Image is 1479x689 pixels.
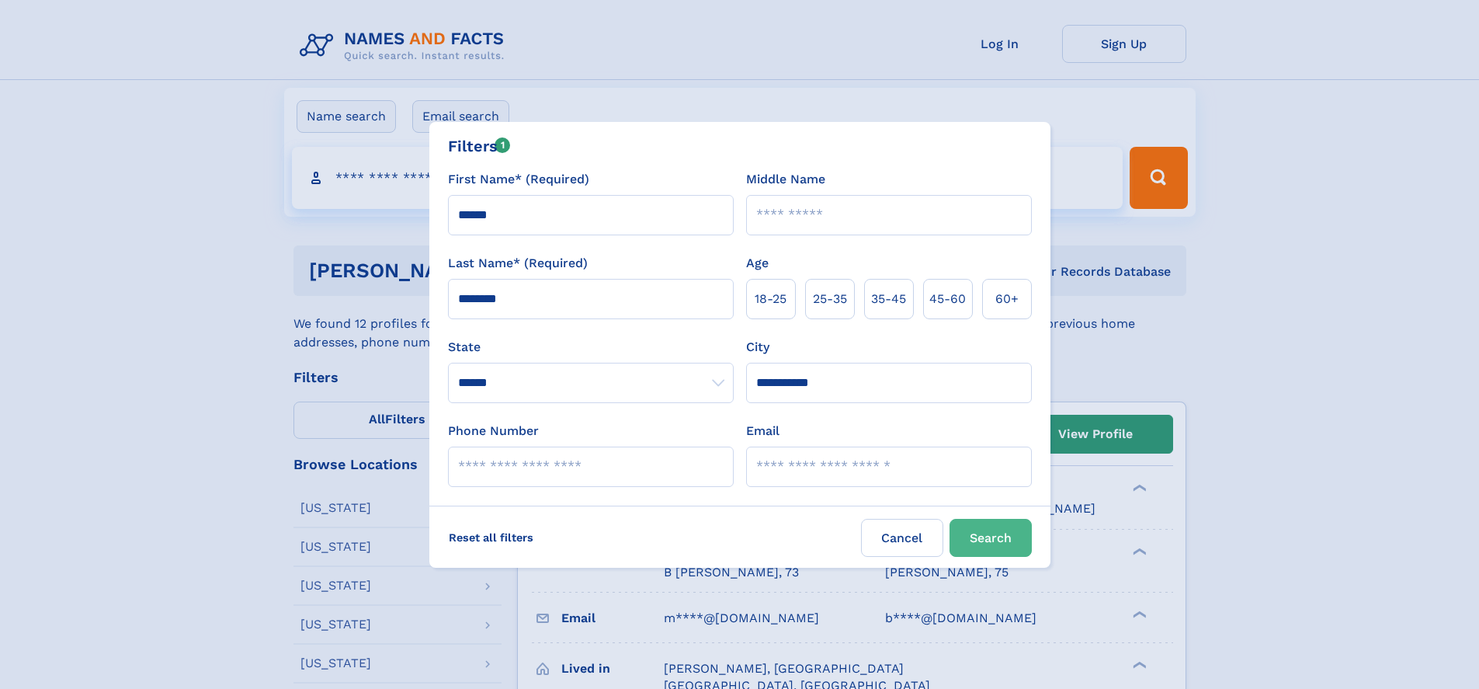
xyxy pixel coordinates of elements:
label: Reset all filters [439,519,543,556]
span: 25‑35 [813,290,847,308]
label: Cancel [861,519,943,557]
span: 60+ [995,290,1019,308]
label: City [746,338,769,357]
span: 35‑45 [871,290,906,308]
label: First Name* (Required) [448,170,589,189]
label: Phone Number [448,422,539,440]
label: Email [746,422,779,440]
span: 18‑25 [755,290,786,308]
button: Search [950,519,1032,557]
span: 45‑60 [929,290,966,308]
label: Middle Name [746,170,825,189]
label: Last Name* (Required) [448,254,588,273]
label: State [448,338,734,357]
label: Age [746,254,769,273]
div: Filters [448,134,511,158]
